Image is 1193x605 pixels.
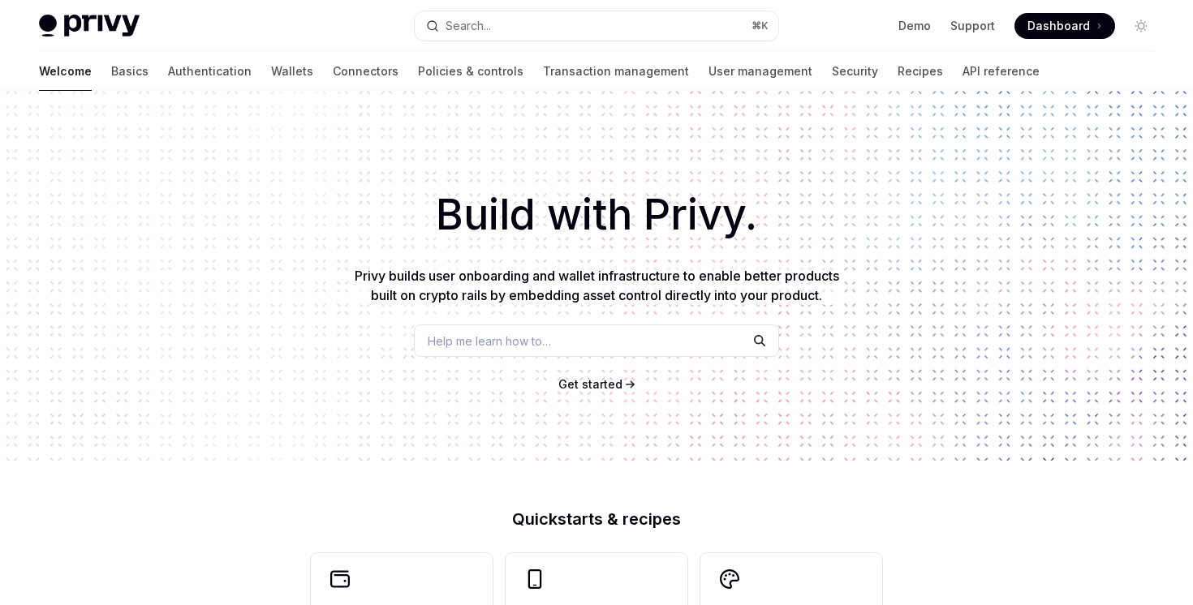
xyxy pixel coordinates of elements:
a: Support [950,18,995,34]
img: light logo [39,15,140,37]
a: Authentication [168,52,252,91]
a: Transaction management [543,52,689,91]
div: Search... [446,16,491,36]
span: Privy builds user onboarding and wallet infrastructure to enable better products built on crypto ... [355,268,839,303]
h1: Build with Privy. [26,183,1167,247]
button: Toggle dark mode [1128,13,1154,39]
button: Search...⌘K [415,11,777,41]
span: ⌘ K [752,19,769,32]
span: Dashboard [1027,18,1090,34]
a: Recipes [898,52,943,91]
a: Welcome [39,52,92,91]
h2: Quickstarts & recipes [311,511,882,527]
a: Dashboard [1014,13,1115,39]
a: Policies & controls [418,52,523,91]
a: Connectors [333,52,398,91]
a: Demo [898,18,931,34]
span: Help me learn how to… [428,333,551,350]
a: API reference [963,52,1040,91]
a: Security [832,52,878,91]
a: Get started [558,376,622,393]
a: User management [708,52,812,91]
a: Basics [111,52,149,91]
span: Get started [558,377,622,391]
a: Wallets [271,52,313,91]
